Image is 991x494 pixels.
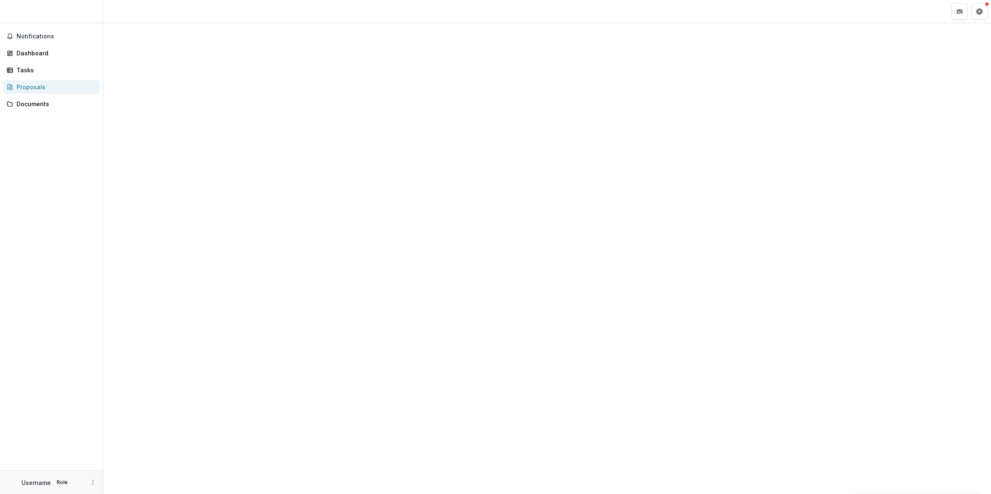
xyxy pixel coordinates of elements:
[3,46,100,60] a: Dashboard
[3,80,100,94] a: Proposals
[54,479,70,486] p: Role
[951,3,968,20] button: Partners
[971,3,988,20] button: Get Help
[17,83,93,91] div: Proposals
[21,478,51,487] p: Username
[3,30,100,43] button: Notifications
[3,63,100,77] a: Tasks
[3,97,100,111] a: Documents
[88,477,98,487] button: More
[17,100,93,108] div: Documents
[17,49,93,57] div: Dashboard
[17,33,96,40] span: Notifications
[17,66,93,74] div: Tasks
